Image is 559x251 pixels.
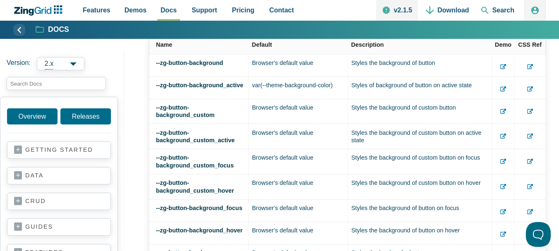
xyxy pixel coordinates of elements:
span: Contact [269,5,294,16]
span: Features [83,5,110,16]
span: Version: [7,57,31,70]
span: Demos [125,5,146,16]
a: getting started [14,146,104,154]
td: Styles the background of button on hover [348,222,492,244]
label: Versions [7,57,118,70]
a: data [14,172,104,180]
a: --zg-button-background_custom_focus [156,154,234,169]
iframe: Help Scout Beacon - Open [526,222,551,247]
span: Docs [161,5,177,16]
a: --zg-button-background_focus [156,205,242,211]
a: crud [14,197,104,206]
a: Overview [7,108,58,124]
td: Styles the background of custom button on focus [348,149,492,175]
strong: Docs [48,26,69,33]
a: --zg-button-background_active [156,82,243,88]
a: guides [14,223,104,231]
th: CSS Ref [515,35,546,54]
th: Default [249,35,348,54]
a: --zg-button-background_hover [156,227,242,234]
td: Browser's default value [249,99,348,124]
td: Browser's default value [249,124,348,149]
td: Styles the background of button on focus [348,199,492,222]
td: Browser's default value [249,149,348,175]
td: Browser's default value [249,174,348,199]
td: Styles of background of button on active state [348,76,492,99]
a: --zg-button-background_custom_hover [156,179,234,194]
a: ZingChart Logo. Click to return to the homepage [13,5,67,16]
td: Styles the background of custom button [348,99,492,124]
th: Demo [492,35,515,54]
td: Browser's default value [249,222,348,244]
a: --zg-button-background [156,60,223,66]
a: --zg-button-background_custom [156,104,215,119]
td: var(--theme-background-color) [249,76,348,99]
td: Browser's default value [249,54,348,76]
a: --zg-button-background_custom_active [156,129,235,144]
td: Styles the background of custom button on hover [348,174,492,199]
span: Pricing [232,5,254,16]
td: Styles the background of button [348,54,492,76]
a: Docs [36,25,69,35]
td: Browser's default value [249,199,348,222]
a: Releases [60,108,111,124]
input: search input [7,77,106,90]
th: Name [149,35,249,54]
span: Support [192,5,217,16]
td: Styles the background of custom button on active state [348,124,492,149]
th: Description [348,35,492,54]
